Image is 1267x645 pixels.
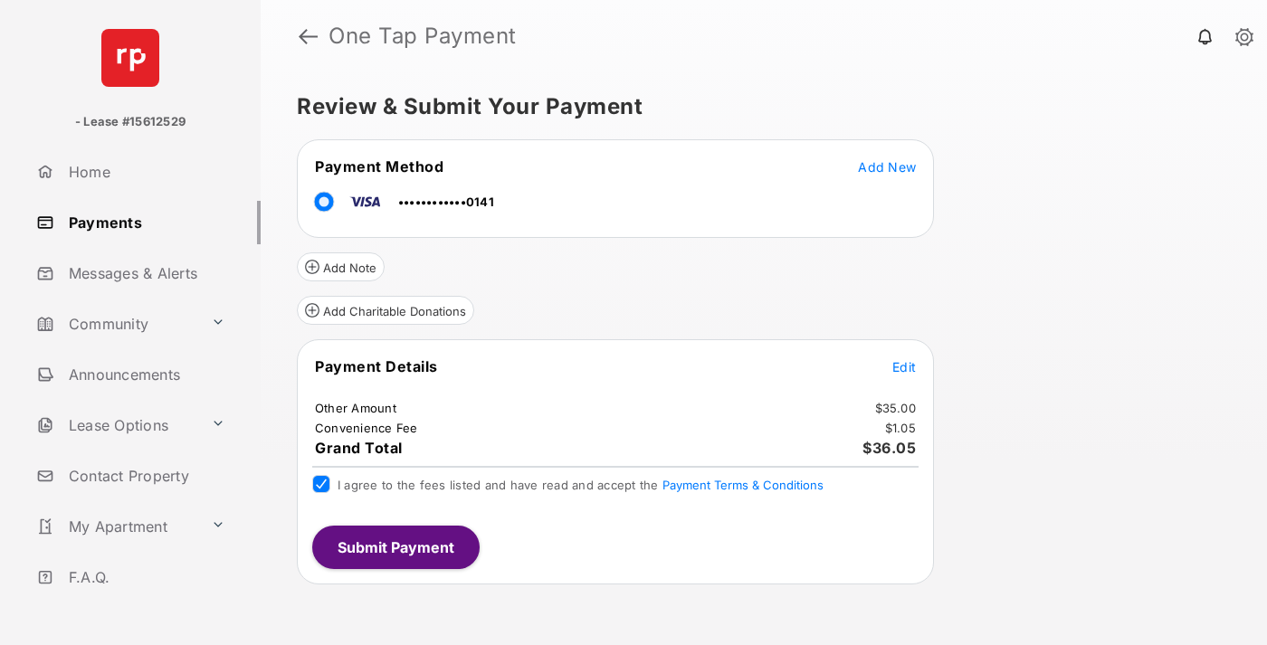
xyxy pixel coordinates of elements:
[29,251,261,295] a: Messages & Alerts
[862,439,916,457] span: $36.05
[297,96,1216,118] h5: Review & Submit Your Payment
[101,29,159,87] img: svg+xml;base64,PHN2ZyB4bWxucz0iaHR0cDovL3d3dy53My5vcmcvMjAwMC9zdmciIHdpZHRoPSI2NCIgaGVpZ2h0PSI2NC...
[315,357,438,375] span: Payment Details
[662,478,824,492] button: I agree to the fees listed and have read and accept the
[314,420,419,436] td: Convenience Fee
[29,201,261,244] a: Payments
[29,403,204,447] a: Lease Options
[29,505,204,548] a: My Apartment
[312,526,480,569] button: Submit Payment
[297,296,474,325] button: Add Charitable Donations
[398,194,494,209] span: ••••••••••••0141
[892,359,916,375] span: Edit
[874,400,918,416] td: $35.00
[329,25,517,47] strong: One Tap Payment
[29,302,204,346] a: Community
[29,353,261,396] a: Announcements
[892,357,916,375] button: Edit
[29,555,261,599] a: F.A.Q.
[858,159,916,175] span: Add New
[884,420,917,436] td: $1.05
[338,478,824,492] span: I agree to the fees listed and have read and accept the
[858,157,916,175] button: Add New
[29,150,261,194] a: Home
[29,454,261,498] a: Contact Property
[75,113,186,131] p: - Lease #15612529
[315,157,443,175] span: Payment Method
[297,252,385,281] button: Add Note
[314,400,397,416] td: Other Amount
[315,439,403,457] span: Grand Total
